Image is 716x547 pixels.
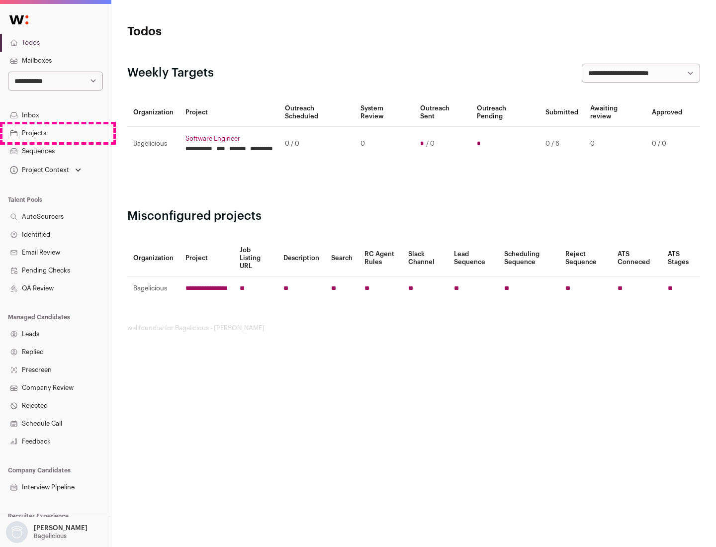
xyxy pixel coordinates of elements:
a: Software Engineer [185,135,273,143]
h2: Misconfigured projects [127,208,700,224]
th: Scheduling Sequence [498,240,559,276]
td: 0 [355,127,414,161]
th: Project [179,240,234,276]
th: ATS Stages [662,240,700,276]
td: Bagelicious [127,127,179,161]
th: Lead Sequence [448,240,498,276]
th: Project [179,98,279,127]
th: Organization [127,240,179,276]
button: Open dropdown [8,163,83,177]
th: Approved [646,98,688,127]
td: 0 [584,127,646,161]
th: Organization [127,98,179,127]
th: ATS Conneced [612,240,661,276]
th: Description [277,240,325,276]
th: Job Listing URL [234,240,277,276]
th: System Review [355,98,414,127]
th: Outreach Scheduled [279,98,355,127]
p: [PERSON_NAME] [34,524,88,532]
div: Project Context [8,166,69,174]
img: nopic.png [6,521,28,543]
h2: Weekly Targets [127,65,214,81]
th: Reject Sequence [559,240,612,276]
td: Bagelicious [127,276,179,301]
th: Outreach Pending [471,98,539,127]
th: Search [325,240,358,276]
th: Slack Channel [402,240,448,276]
footer: wellfound:ai for Bagelicious - [PERSON_NAME] [127,324,700,332]
td: 0 / 0 [279,127,355,161]
img: Wellfound [4,10,34,30]
h1: Todos [127,24,318,40]
th: Awaiting review [584,98,646,127]
th: Submitted [539,98,584,127]
button: Open dropdown [4,521,89,543]
th: Outreach Sent [414,98,471,127]
p: Bagelicious [34,532,67,540]
td: 0 / 6 [539,127,584,161]
th: RC Agent Rules [358,240,402,276]
span: / 0 [426,140,435,148]
td: 0 / 0 [646,127,688,161]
